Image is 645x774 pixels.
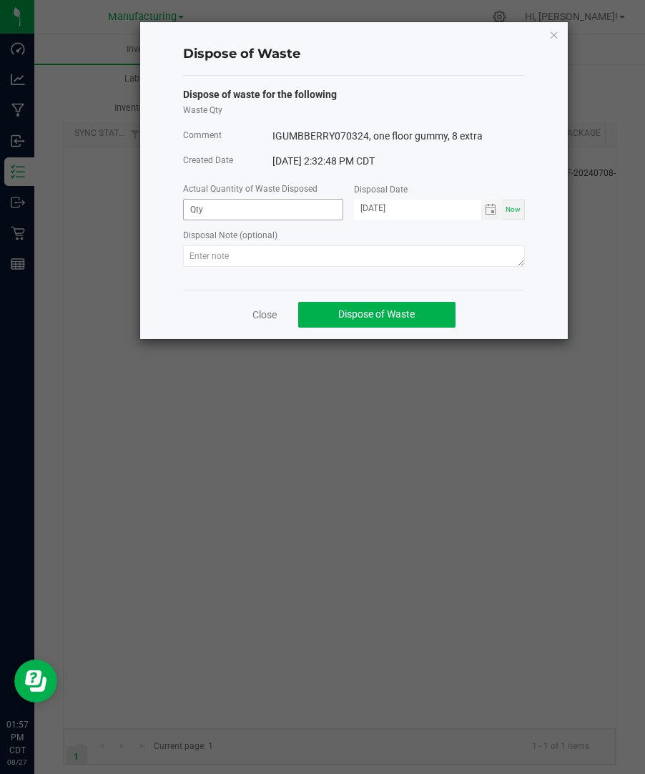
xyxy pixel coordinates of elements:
[183,129,222,142] label: Comment
[506,205,521,213] span: Now
[183,45,525,64] h4: Dispose of Waste
[272,129,483,144] div: IGUMBBERRY070324, one floor gummy, 8 extra
[184,200,343,220] input: Qty
[14,660,57,702] iframe: Resource center
[481,200,502,220] span: Toggle calendar
[183,89,337,100] strong: Dispose of waste for the following
[338,308,415,320] span: Dispose of Waste
[298,302,456,328] button: Dispose of Waste
[183,154,233,167] label: Created Date
[272,154,375,169] div: [DATE] 2:32:48 PM CDT
[183,182,317,195] label: Actual Quantity of Waste Disposed
[252,308,277,322] a: Close
[183,229,277,242] label: Disposal Note (optional)
[183,104,222,117] label: Waste Qty
[354,200,481,217] input: Date
[354,183,408,196] label: Disposal Date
